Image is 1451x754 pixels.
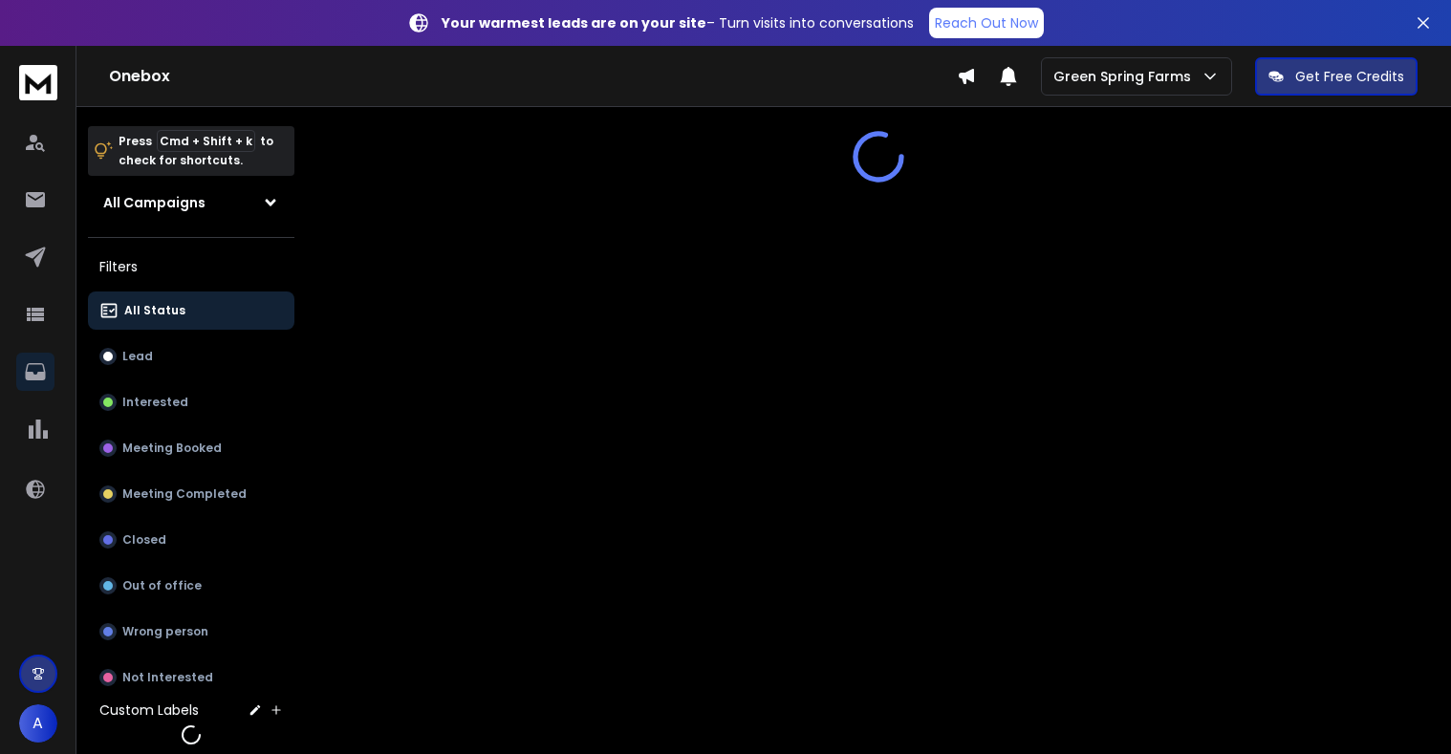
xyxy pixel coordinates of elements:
[122,441,222,456] p: Meeting Booked
[1255,57,1418,96] button: Get Free Credits
[88,429,294,467] button: Meeting Booked
[88,658,294,697] button: Not Interested
[119,132,273,170] p: Press to check for shortcuts.
[88,253,294,280] h3: Filters
[122,395,188,410] p: Interested
[1053,67,1199,86] p: Green Spring Farms
[19,704,57,743] button: A
[442,13,914,32] p: – Turn visits into conversations
[99,700,199,720] h3: Custom Labels
[88,291,294,330] button: All Status
[122,532,166,548] p: Closed
[88,613,294,651] button: Wrong person
[929,8,1044,38] a: Reach Out Now
[88,521,294,559] button: Closed
[88,337,294,376] button: Lead
[122,486,247,502] p: Meeting Completed
[442,13,706,32] strong: Your warmest leads are on your site
[122,349,153,364] p: Lead
[124,303,185,318] p: All Status
[103,193,206,212] h1: All Campaigns
[935,13,1038,32] p: Reach Out Now
[1295,67,1404,86] p: Get Free Credits
[109,65,957,88] h1: Onebox
[88,383,294,421] button: Interested
[122,624,208,639] p: Wrong person
[122,670,213,685] p: Not Interested
[88,567,294,605] button: Out of office
[88,475,294,513] button: Meeting Completed
[122,578,202,593] p: Out of office
[19,65,57,100] img: logo
[88,183,294,222] button: All Campaigns
[157,130,255,152] span: Cmd + Shift + k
